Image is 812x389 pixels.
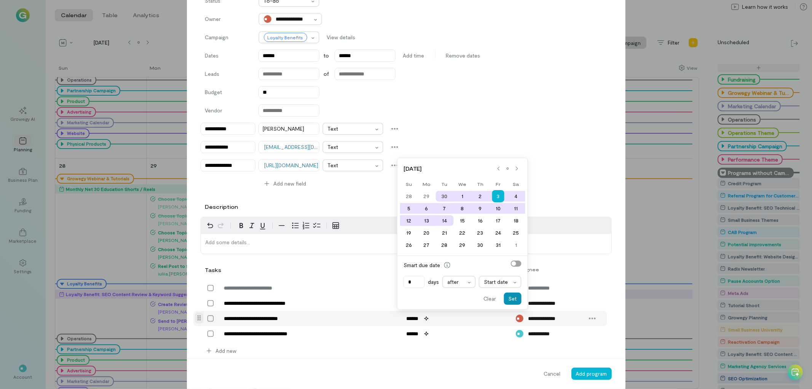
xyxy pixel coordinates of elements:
[404,261,440,269] div: Smart due date
[418,215,436,226] div: 13
[507,227,525,238] div: Choose Saturday, October 25th, 2025
[471,191,489,202] div: 2
[489,191,507,202] div: Choose Friday, October 3rd, 2025
[400,227,418,238] div: Choose Sunday, October 19th, 2025
[311,220,322,231] button: Check list
[453,203,471,214] div: 8
[259,125,305,133] div: [PERSON_NAME]
[489,203,507,214] div: 10
[400,191,418,202] div: 28
[205,203,238,211] label: Description
[400,190,525,251] div: month 2025-10
[201,234,611,254] div: editable markdown
[205,15,251,25] label: Owner
[418,240,436,250] div: Choose Monday, October 27th, 2025
[418,179,436,189] div: Mo
[571,368,612,380] button: Add program
[205,52,251,59] label: Dates
[507,191,525,202] div: 4
[507,215,525,226] div: 18
[471,240,489,250] div: Choose Thursday, October 30th, 2025
[436,227,453,238] div: Choose Tuesday, October 21st, 2025
[418,240,436,250] div: 27
[400,227,418,238] div: 19
[471,240,489,250] div: 30
[471,203,489,214] div: 9
[453,179,471,189] div: We
[544,370,561,378] span: Cancel
[290,220,301,231] button: Bulleted list
[453,215,471,226] div: Choose Wednesday, October 15th, 2025
[507,203,525,214] div: Choose Saturday, October 11th, 2025
[274,180,306,187] span: Add new field
[446,52,480,59] span: Remove dates
[504,293,522,305] button: Set
[403,52,424,59] span: Add time
[489,240,507,250] div: 31
[205,220,215,231] button: Undo Ctrl+Z
[400,179,418,189] div: Su
[400,240,418,250] div: 26
[453,191,471,202] div: Choose Wednesday, October 1st, 2025
[436,215,453,226] div: 14
[436,191,453,202] div: 30
[507,240,525,250] div: 1
[507,227,525,238] div: 25
[205,88,251,98] label: Budget
[448,278,466,286] span: after
[453,227,471,238] div: 22
[471,179,489,189] div: Th
[453,203,471,214] div: Choose Wednesday, October 8th, 2025
[489,227,507,238] div: Choose Friday, October 24th, 2025
[418,227,436,238] div: 20
[436,240,453,250] div: 28
[205,34,251,43] label: Campaign
[428,278,439,286] span: days
[418,191,436,202] div: Choose Monday, September 29th, 2025
[441,259,453,271] button: Smart due date
[471,203,489,214] div: Choose Thursday, October 9th, 2025
[436,191,453,202] div: Choose Tuesday, September 30th, 2025
[436,215,453,226] div: Choose Tuesday, October 14th, 2025
[436,227,453,238] div: 21
[484,295,496,303] span: Clear
[471,227,489,238] div: Choose Thursday, October 23rd, 2025
[205,266,220,274] div: Tasks
[453,191,471,202] div: 1
[301,220,311,231] button: Numbered list
[418,191,436,202] div: 29
[400,203,418,214] div: Choose Sunday, October 5th, 2025
[471,215,489,226] div: Choose Thursday, October 16th, 2025
[471,215,489,226] div: 16
[453,240,471,250] div: 29
[512,266,584,272] div: Assignee
[418,203,436,214] div: Choose Monday, October 6th, 2025
[265,162,319,168] a: [URL][DOMAIN_NAME]
[453,215,471,226] div: 15
[418,215,436,226] div: Choose Monday, October 13th, 2025
[453,240,471,250] div: Choose Wednesday, October 29th, 2025
[489,240,507,250] div: Choose Friday, October 31st, 2025
[507,179,525,189] div: Sa
[484,278,511,286] span: Start date
[418,203,436,214] div: 6
[436,203,453,214] div: 7
[489,227,507,238] div: 24
[404,165,494,173] span: [DATE]
[507,215,525,226] div: Choose Saturday, October 18th, 2025
[236,220,247,231] button: Bold
[436,240,453,250] div: Choose Tuesday, October 28th, 2025
[489,215,507,226] div: 17
[576,370,607,377] span: Add program
[436,203,453,214] div: Choose Tuesday, October 7th, 2025
[265,144,351,150] a: [EMAIL_ADDRESS][DOMAIN_NAME]
[247,220,257,231] button: Italic
[489,203,507,214] div: Choose Friday, October 10th, 2025
[400,215,418,226] div: Choose Sunday, October 12th, 2025
[400,215,418,226] div: 12
[205,70,251,80] label: Leads
[216,347,237,355] span: Add new
[507,191,525,202] div: Choose Saturday, October 4th, 2025
[205,107,251,117] label: Vendor
[453,227,471,238] div: Choose Wednesday, October 22nd, 2025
